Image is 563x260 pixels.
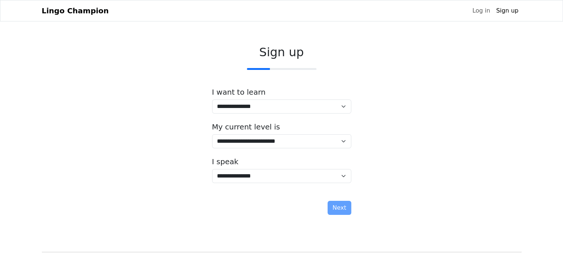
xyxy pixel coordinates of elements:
a: Sign up [493,3,521,18]
label: I speak [212,157,239,166]
a: Lingo Champion [42,3,109,18]
a: Log in [469,3,493,18]
label: I want to learn [212,88,266,97]
label: My current level is [212,122,280,131]
h2: Sign up [212,45,351,59]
